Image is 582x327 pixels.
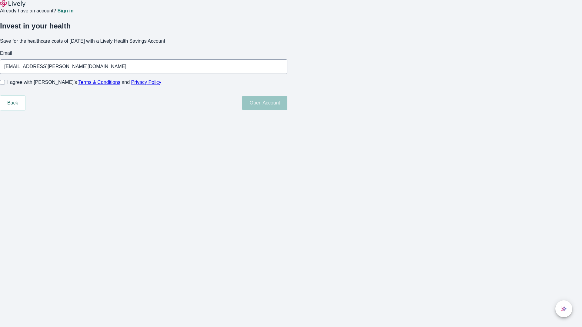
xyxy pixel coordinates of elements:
[57,8,73,13] a: Sign in
[561,306,567,312] svg: Lively AI Assistant
[7,79,161,86] span: I agree with [PERSON_NAME]’s and
[78,80,120,85] a: Terms & Conditions
[555,300,572,317] button: chat
[131,80,162,85] a: Privacy Policy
